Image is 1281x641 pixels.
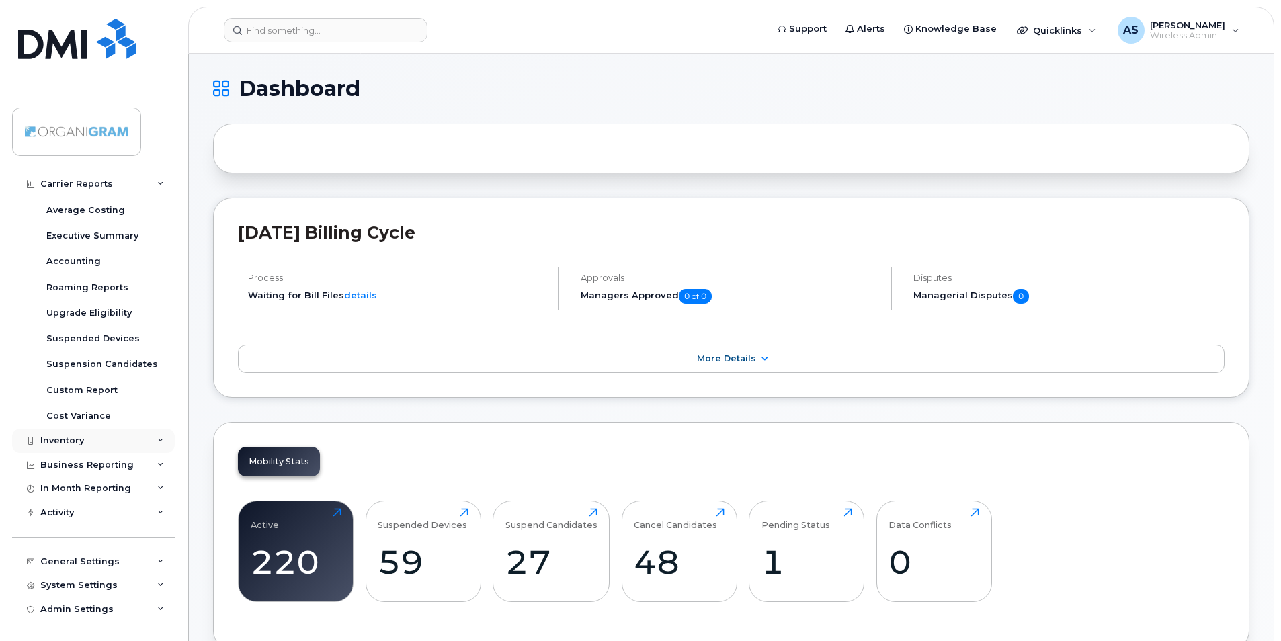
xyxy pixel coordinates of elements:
[913,289,1225,304] h5: Managerial Disputes
[889,542,979,582] div: 0
[251,542,341,582] div: 220
[679,289,712,304] span: 0 of 0
[913,273,1225,283] h4: Disputes
[505,508,597,594] a: Suspend Candidates27
[634,542,725,582] div: 48
[505,542,597,582] div: 27
[344,290,377,300] a: details
[761,508,830,530] div: Pending Status
[889,508,979,594] a: Data Conflicts0
[248,289,546,302] li: Waiting for Bill Files
[251,508,279,530] div: Active
[239,79,360,99] span: Dashboard
[761,542,852,582] div: 1
[238,222,1225,243] h2: [DATE] Billing Cycle
[634,508,717,530] div: Cancel Candidates
[697,353,756,364] span: More Details
[248,273,546,283] h4: Process
[581,289,879,304] h5: Managers Approved
[634,508,725,594] a: Cancel Candidates48
[1013,289,1029,304] span: 0
[378,508,468,594] a: Suspended Devices59
[378,542,468,582] div: 59
[761,508,852,594] a: Pending Status1
[581,273,879,283] h4: Approvals
[251,508,341,594] a: Active220
[505,508,597,530] div: Suspend Candidates
[889,508,952,530] div: Data Conflicts
[378,508,467,530] div: Suspended Devices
